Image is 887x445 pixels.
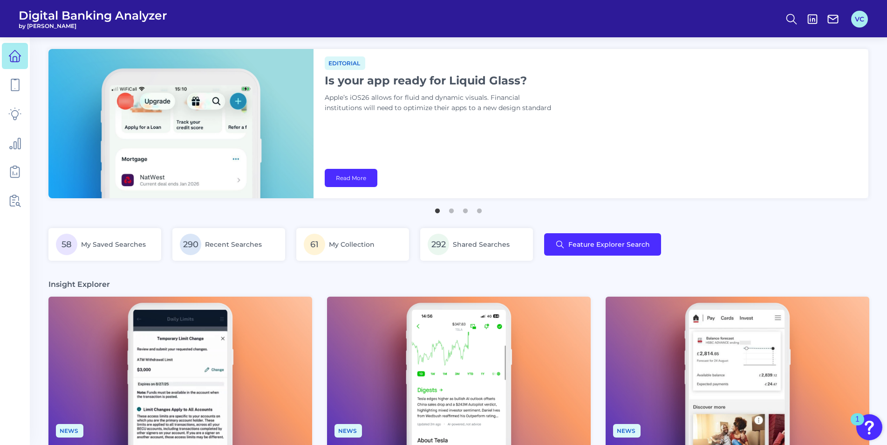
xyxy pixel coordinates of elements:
span: My Saved Searches [81,240,146,249]
a: Read More [325,169,377,187]
button: Feature Explorer Search [544,233,661,256]
a: News [613,426,641,435]
span: News [56,424,83,438]
h3: Insight Explorer [48,279,110,289]
h1: Is your app ready for Liquid Glass? [325,74,558,87]
span: Shared Searches [453,240,510,249]
span: 61 [304,234,325,255]
span: 58 [56,234,77,255]
span: 292 [428,234,449,255]
a: Editorial [325,58,365,67]
span: Editorial [325,56,365,70]
img: bannerImg [48,49,314,198]
span: 290 [180,234,201,255]
button: Open Resource Center, 1 new notification [856,414,882,440]
span: News [334,424,362,438]
img: News - Phone (1).png [327,297,591,445]
div: 1 [855,419,860,431]
span: by [PERSON_NAME] [19,22,167,29]
a: News [334,426,362,435]
button: VC [851,11,868,28]
a: 58My Saved Searches [48,228,161,261]
span: Recent Searches [205,240,262,249]
button: 4 [475,204,484,213]
img: News - Phone (2).png [48,297,312,445]
span: Digital Banking Analyzer [19,8,167,22]
a: 61My Collection [296,228,409,261]
span: My Collection [329,240,375,249]
p: Apple’s iOS26 allows for fluid and dynamic visuals. Financial institutions will need to optimize ... [325,93,558,113]
button: 2 [447,204,456,213]
a: News [56,426,83,435]
span: News [613,424,641,438]
img: News - Phone.png [606,297,869,445]
button: 1 [433,204,442,213]
span: Feature Explorer Search [568,241,650,248]
a: 292Shared Searches [420,228,533,261]
a: 290Recent Searches [172,228,285,261]
button: 3 [461,204,470,213]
